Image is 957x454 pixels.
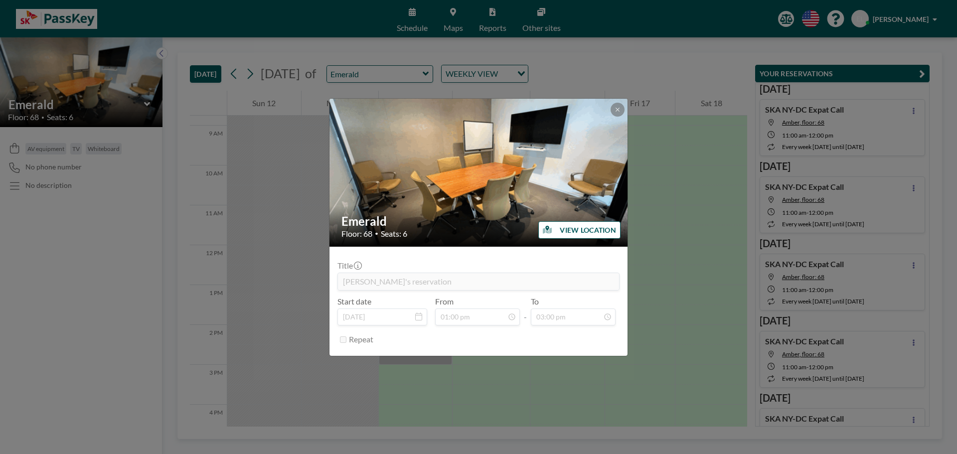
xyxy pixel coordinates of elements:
label: From [435,297,454,306]
span: • [375,230,378,237]
span: Floor: 68 [341,229,372,239]
input: (No title) [338,273,619,290]
label: To [531,297,539,306]
label: Repeat [349,334,373,344]
span: Seats: 6 [381,229,407,239]
span: - [524,300,527,322]
button: VIEW LOCATION [538,221,621,239]
img: 537.gif [329,90,629,255]
label: Title [337,261,361,271]
h2: Emerald [341,214,617,229]
label: Start date [337,297,371,306]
